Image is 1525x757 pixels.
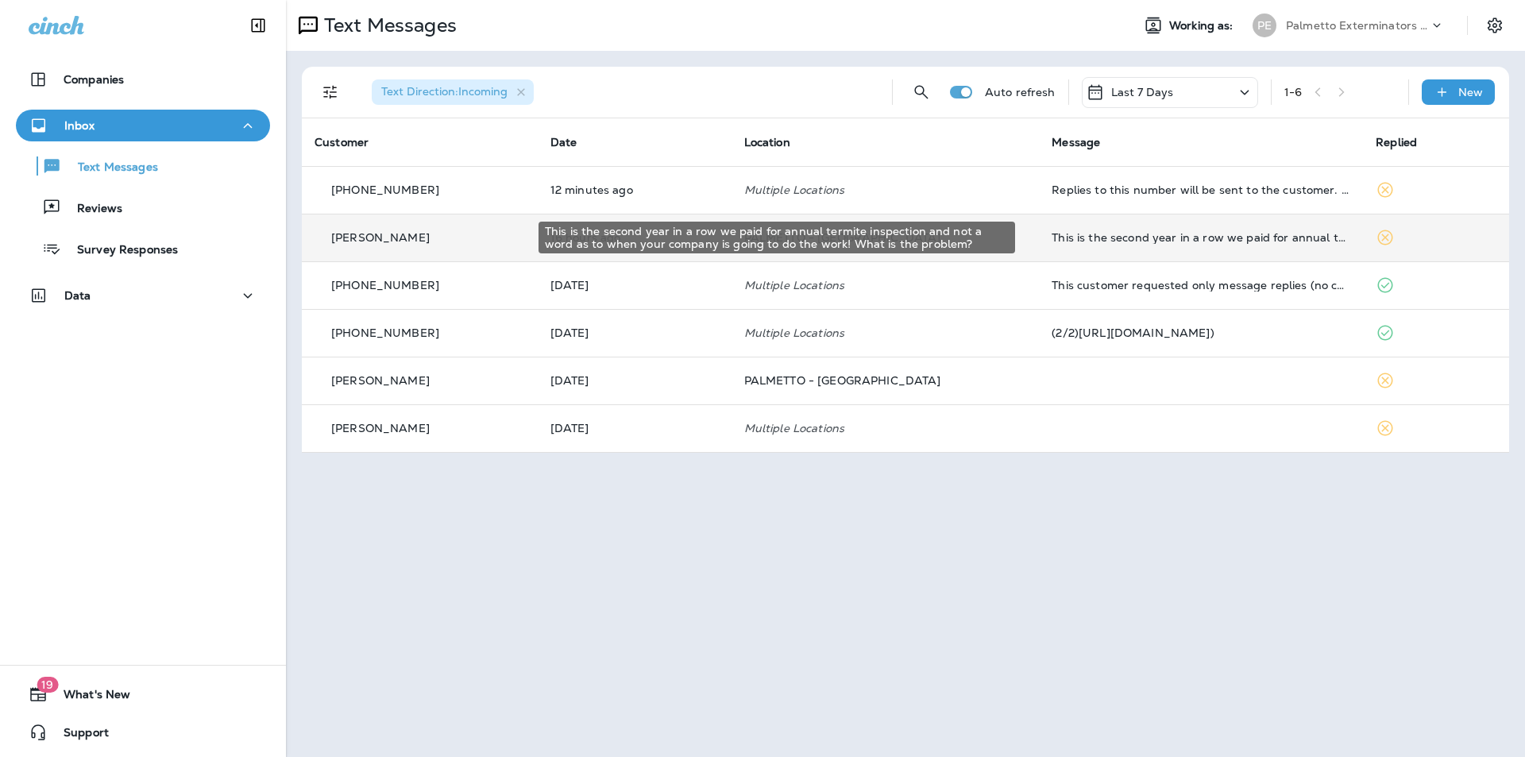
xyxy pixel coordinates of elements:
button: Companies [16,64,270,95]
div: 1 - 6 [1284,86,1302,98]
button: Collapse Sidebar [236,10,280,41]
div: This is the second year in a row we paid for annual termite inspection and not a word as to when ... [539,222,1015,253]
p: Inbox [64,119,95,132]
span: Message [1052,135,1100,149]
p: Aug 31, 2025 01:58 PM [550,422,719,435]
p: [PERSON_NAME] [331,231,430,244]
button: Search Messages [905,76,937,108]
p: New [1458,86,1483,98]
p: Sep 2, 2025 01:20 PM [550,326,719,339]
span: What's New [48,688,130,707]
p: Auto refresh [985,86,1056,98]
div: Replies to this number will be sent to the customer. You can also choose to call the customer thr... [1052,183,1350,196]
span: [PHONE_NUMBER] [331,278,439,292]
div: This customer requested only message replies (no calls). Reply here or respond via your LSA dashb... [1052,279,1350,292]
div: (2/2)https://g.co/homeservices/JLaVB) [1052,326,1350,339]
p: Palmetto Exterminators LLC [1286,19,1429,32]
p: Multiple Locations [744,183,1027,196]
span: Customer [315,135,369,149]
p: Last 7 Days [1111,86,1174,98]
p: Multiple Locations [744,326,1027,339]
span: [PHONE_NUMBER] [331,183,439,197]
p: Companies [64,73,124,86]
button: Survey Responses [16,232,270,265]
button: Filters [315,76,346,108]
button: 19What's New [16,678,270,710]
button: Reviews [16,191,270,224]
p: Sep 5, 2025 10:25 AM [550,183,719,196]
span: Working as: [1169,19,1237,33]
div: PE [1253,14,1276,37]
span: Date [550,135,577,149]
p: Sep 3, 2025 10:05 AM [550,279,719,292]
p: Text Messages [62,160,158,176]
div: This is the second year in a row we paid for annual termite inspection and not a word as to when ... [1052,231,1350,244]
button: Settings [1481,11,1509,40]
span: Text Direction : Incoming [381,84,508,98]
p: [PERSON_NAME] [331,374,430,387]
p: Reviews [61,202,122,217]
span: PALMETTO - [GEOGRAPHIC_DATA] [744,373,941,388]
button: Support [16,716,270,748]
span: Support [48,726,109,745]
span: 19 [37,677,58,693]
span: Location [744,135,790,149]
p: Survey Responses [61,243,178,258]
div: Text Direction:Incoming [372,79,534,105]
button: Inbox [16,110,270,141]
p: Text Messages [318,14,457,37]
p: [PERSON_NAME] [331,422,430,435]
p: Sep 2, 2025 11:31 AM [550,374,719,387]
button: Data [16,280,270,311]
button: Text Messages [16,149,270,183]
p: Data [64,289,91,302]
p: Multiple Locations [744,279,1027,292]
span: Replied [1376,135,1417,149]
span: [PHONE_NUMBER] [331,326,439,340]
p: Multiple Locations [744,422,1027,435]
